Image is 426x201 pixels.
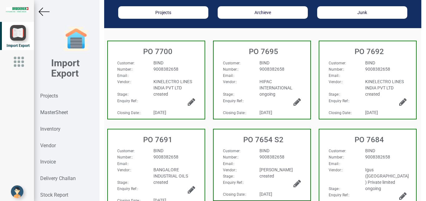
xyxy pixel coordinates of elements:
h3: PO 7695 [217,48,310,56]
strong: Delivery Challan [40,175,76,181]
span: [DATE] [259,110,272,115]
strong: Number: [329,155,343,159]
strong: Email: [223,73,234,78]
strong: Enquiry Ref: [117,99,137,103]
span: : [223,73,235,78]
span: 9008382658 [259,67,284,72]
span: : [329,67,344,72]
span: : [329,99,350,103]
span: : [329,168,343,172]
strong: Stage: [117,180,128,185]
strong: MasterSheet [40,109,68,115]
strong: Email: [329,162,339,166]
strong: Number: [329,67,343,72]
span: Import Export [7,43,30,48]
strong: Vendor: [223,168,236,172]
span: Igus ([GEOGRAPHIC_DATA] ) Private limited [365,167,409,185]
span: : [117,168,131,172]
span: [DATE] [365,110,378,115]
span: : [223,192,246,197]
strong: Vendor [40,143,56,148]
h3: PO 7684 [322,136,416,144]
span: BANGALORE INDUSTRIAL OILS [153,167,188,178]
b: Import Export [51,58,80,79]
strong: Customer [223,149,240,153]
span: : [117,67,133,72]
h3: PO 7692 [322,48,416,56]
span: BIND [365,60,375,65]
strong: Number: [223,67,238,72]
strong: Email: [117,162,128,166]
span: : [223,61,240,65]
span: : [223,162,235,166]
span: [PERSON_NAME] [259,167,293,172]
span: : [329,162,340,166]
span: : [329,149,346,153]
strong: Email: [117,73,128,78]
span: : [117,180,129,185]
strong: Invoice [40,159,56,165]
strong: Stage: [223,92,234,97]
span: : [329,187,340,191]
span: [DATE] [153,110,166,115]
span: BIND [259,148,269,153]
strong: Enquiry Ref: [223,180,243,185]
h3: PO 7654 S2 [217,136,310,144]
strong: Customer [117,61,134,65]
strong: Stage: [329,92,339,97]
strong: Vendor: [223,80,236,84]
span: ongoing [365,186,381,191]
span: created [259,173,274,178]
span: : [223,180,244,185]
strong: Enquiry Ref: [329,193,349,197]
strong: Projects [40,93,58,99]
strong: Email: [223,162,234,166]
span: : [117,73,129,78]
span: : [223,80,237,84]
strong: Inventory [40,126,61,132]
span: HIPAC INTERNATIONAL [259,79,293,90]
span: : [223,99,244,103]
span: : [117,187,138,191]
strong: Closing Date: [117,111,140,115]
span: ongoing [259,92,275,97]
span: : [117,61,135,65]
span: : [223,67,239,72]
strong: Vendor: [329,80,342,84]
strong: Vendor: [117,80,130,84]
span: BIND [365,148,375,153]
strong: Vendor: [117,168,130,172]
span: 9008382658 [153,154,178,159]
span: [DATE] [259,192,272,197]
span: 9008382658 [259,154,284,159]
span: : [223,174,235,178]
span: created [153,92,168,97]
strong: Enquiry Ref: [117,187,137,191]
h3: PO 7700 [111,48,205,56]
span: : [223,92,235,97]
strong: Customer [329,61,345,65]
strong: Number: [117,155,132,159]
span: : [117,155,133,159]
span: KINELECTRO LINES INDIA PVT LTD [365,79,404,90]
span: created [365,92,380,97]
img: garage-closed.png [64,27,89,52]
span: : [223,155,239,159]
button: Projects [118,6,208,19]
strong: Number: [117,67,132,72]
strong: Stage: [117,92,128,97]
span: : [223,111,246,115]
span: : [117,162,129,166]
button: Junk [317,6,407,19]
span: : [329,193,350,197]
strong: Enquiry Ref: [329,99,349,103]
span: BIND [259,60,269,65]
span: : [329,73,340,78]
span: : [117,111,141,115]
span: : [117,92,129,97]
strong: Vendor: [329,168,342,172]
strong: Number: [223,155,238,159]
strong: Closing Date: [223,192,245,197]
h3: PO 7691 [111,136,205,144]
strong: Stage: [223,174,234,178]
